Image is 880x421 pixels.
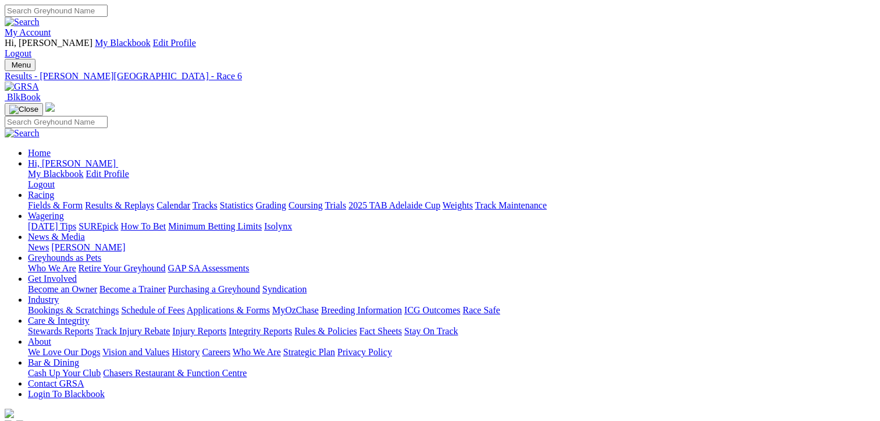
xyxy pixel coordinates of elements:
a: GAP SA Assessments [168,263,250,273]
a: Fact Sheets [359,326,402,336]
a: 2025 TAB Adelaide Cup [348,200,440,210]
a: Statistics [220,200,254,210]
div: Racing [28,200,875,211]
a: My Blackbook [95,38,151,48]
a: Who We Are [233,347,281,357]
a: Applications & Forms [187,305,270,315]
input: Search [5,116,108,128]
div: Wagering [28,221,875,232]
a: My Blackbook [28,169,84,179]
a: Bar & Dining [28,358,79,367]
span: BlkBook [7,92,41,102]
a: We Love Our Dogs [28,347,100,357]
a: Login To Blackbook [28,389,105,399]
a: Race Safe [462,305,500,315]
a: Become an Owner [28,284,97,294]
a: Greyhounds as Pets [28,253,101,263]
a: [DATE] Tips [28,221,76,231]
img: Search [5,17,40,27]
a: History [172,347,199,357]
a: Schedule of Fees [121,305,184,315]
a: Breeding Information [321,305,402,315]
div: Greyhounds as Pets [28,263,875,274]
a: Industry [28,295,59,305]
a: Results - [PERSON_NAME][GEOGRAPHIC_DATA] - Race 6 [5,71,875,82]
a: SUREpick [79,221,118,231]
img: Search [5,128,40,139]
button: Toggle navigation [5,59,35,71]
a: Minimum Betting Limits [168,221,262,231]
div: News & Media [28,242,875,253]
a: Care & Integrity [28,316,90,326]
a: Retire Your Greyhound [79,263,166,273]
a: Tracks [193,200,218,210]
div: Bar & Dining [28,368,875,378]
input: Search [5,5,108,17]
a: Wagering [28,211,64,221]
a: Careers [202,347,230,357]
a: Weights [443,200,473,210]
a: Track Maintenance [475,200,547,210]
img: GRSA [5,82,39,92]
span: Hi, [PERSON_NAME] [5,38,92,48]
a: Stewards Reports [28,326,93,336]
a: Logout [28,179,55,189]
a: Privacy Policy [337,347,392,357]
div: About [28,347,875,358]
a: Trials [325,200,346,210]
button: Toggle navigation [5,103,43,116]
div: Care & Integrity [28,326,875,337]
a: Vision and Values [102,347,169,357]
a: Logout [5,48,31,58]
a: Stay On Track [404,326,458,336]
a: Edit Profile [153,38,196,48]
a: My Account [5,27,51,37]
a: Get Involved [28,274,77,284]
a: Racing [28,190,54,200]
a: How To Bet [121,221,166,231]
a: Hi, [PERSON_NAME] [28,158,118,168]
a: Results & Replays [85,200,154,210]
a: Calendar [156,200,190,210]
a: Edit Profile [86,169,129,179]
a: Isolynx [264,221,292,231]
a: ICG Outcomes [404,305,460,315]
img: Close [9,105,38,114]
a: Coursing [288,200,323,210]
div: Get Involved [28,284,875,295]
img: logo-grsa-white.png [5,409,14,418]
a: Injury Reports [172,326,226,336]
a: Chasers Restaurant & Function Centre [103,368,247,378]
a: Bookings & Scratchings [28,305,119,315]
div: Hi, [PERSON_NAME] [28,169,875,190]
a: News & Media [28,232,85,242]
div: My Account [5,38,875,59]
a: Integrity Reports [229,326,292,336]
img: logo-grsa-white.png [45,102,55,112]
a: Cash Up Your Club [28,368,101,378]
a: Become a Trainer [99,284,166,294]
span: Menu [12,61,31,69]
a: Who We Are [28,263,76,273]
span: Hi, [PERSON_NAME] [28,158,116,168]
a: Purchasing a Greyhound [168,284,260,294]
a: News [28,242,49,252]
a: MyOzChase [272,305,319,315]
a: [PERSON_NAME] [51,242,125,252]
a: Contact GRSA [28,378,84,388]
a: Strategic Plan [283,347,335,357]
a: BlkBook [5,92,41,102]
a: Fields & Form [28,200,83,210]
a: Rules & Policies [294,326,357,336]
a: Syndication [262,284,307,294]
a: Home [28,148,51,158]
div: Industry [28,305,875,316]
a: Grading [256,200,286,210]
a: About [28,337,51,346]
a: Track Injury Rebate [95,326,170,336]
